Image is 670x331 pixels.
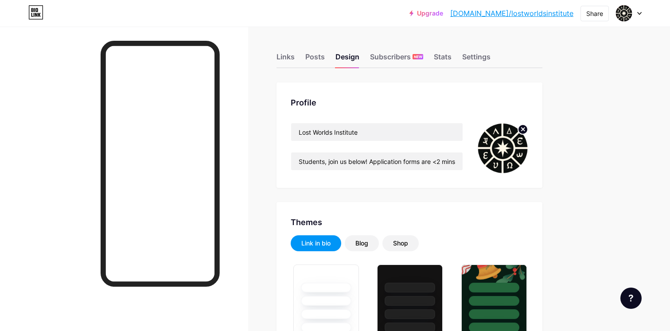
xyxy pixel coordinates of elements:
input: Name [291,123,463,141]
div: Subscribers [370,51,423,67]
div: Link in bio [301,239,331,248]
div: Blog [355,239,368,248]
img: lostworldsinstitute [615,5,632,22]
div: Shop [393,239,408,248]
img: lostworldsinstitute [477,123,528,174]
div: Themes [291,216,528,228]
div: Settings [462,51,491,67]
div: Posts [305,51,325,67]
div: Links [277,51,295,67]
a: [DOMAIN_NAME]/lostworldsinstitute [450,8,573,19]
div: Stats [434,51,452,67]
a: Upgrade [409,10,443,17]
div: Profile [291,97,528,109]
input: Bio [291,152,463,170]
div: Design [335,51,359,67]
span: NEW [414,54,422,59]
div: Share [586,9,603,18]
